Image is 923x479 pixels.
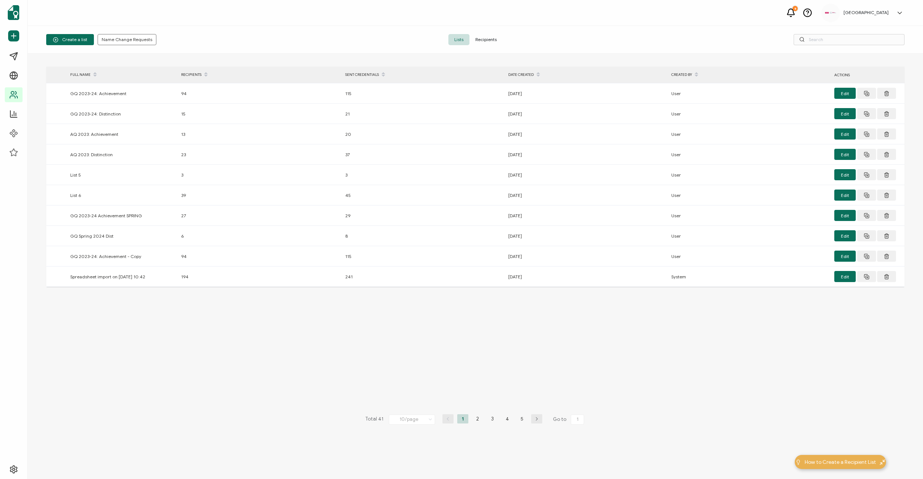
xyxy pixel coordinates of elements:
span: Create a list [53,37,87,43]
div: GQ 2023-24: Distinction [67,110,177,118]
button: Edit [834,169,856,180]
button: Edit [834,128,856,140]
div: 94 [177,89,342,98]
button: Edit [834,108,856,119]
button: Create a list [46,34,94,45]
div: Spreadsheet import on [DATE] 10:42 [67,272,177,281]
div: GQ Spring 2024 Dist [67,232,177,240]
input: Search [794,34,905,45]
div: FULL NAME [67,68,177,81]
div: CREATED BY [668,68,831,81]
div: 241 [342,272,505,281]
img: sertifier-logomark-colored.svg [8,5,19,20]
div: User [668,232,831,240]
div: GQ 2023-24: Achievement - Copy [67,252,177,261]
div: User [668,211,831,220]
div: [DATE] [505,89,668,98]
div: AQ 2023: Achievement [67,130,177,138]
div: User [668,89,831,98]
div: List 6 [67,191,177,200]
div: 94 [177,252,342,261]
div: [DATE] [505,110,668,118]
div: [DATE] [505,191,668,200]
div: 27 [177,211,342,220]
button: Edit [834,149,856,160]
div: User [668,150,831,159]
div: 37 [342,150,505,159]
div: 8 [793,6,798,11]
input: Select [389,415,435,425]
img: minimize-icon.svg [880,459,885,465]
div: 8 [342,232,505,240]
div: AQ 2023: Distinction [67,150,177,159]
div: User [668,252,831,261]
span: Total 41 [365,414,383,425]
button: Edit [834,210,856,221]
li: 2 [472,414,483,423]
div: 115 [342,89,505,98]
span: Lists [448,34,469,45]
div: 194 [177,272,342,281]
div: 21 [342,110,505,118]
div: SENT CREDENTIALS [342,68,505,81]
span: Go to [553,414,586,425]
span: Recipients [469,34,503,45]
div: 13 [177,130,342,138]
li: 5 [516,414,527,423]
div: [DATE] [505,252,668,261]
div: GQ 2023-24 Achievement SPRING [67,211,177,220]
div: 15 [177,110,342,118]
div: User [668,171,831,179]
button: Edit [834,190,856,201]
div: 23 [177,150,342,159]
div: 3 [342,171,505,179]
button: Name Change Requests [98,34,156,45]
div: ACTIONS [831,71,905,79]
div: RECIPIENTS [177,68,342,81]
li: 3 [487,414,498,423]
div: User [668,110,831,118]
div: 115 [342,252,505,261]
button: Edit [834,88,856,99]
div: 29 [342,211,505,220]
li: 1 [457,414,468,423]
img: 534be6bd-3ab8-4108-9ccc-40d3e97e413d.png [825,12,836,14]
div: 6 [177,232,342,240]
div: 45 [342,191,505,200]
h5: [GEOGRAPHIC_DATA] [844,10,889,15]
span: How to Create a Recipient List [805,458,876,466]
li: 4 [502,414,513,423]
div: User [668,191,831,200]
div: 39 [177,191,342,200]
div: [DATE] [505,130,668,138]
div: 20 [342,130,505,138]
div: DATE CREATED [505,68,668,81]
div: [DATE] [505,211,668,220]
div: User [668,130,831,138]
span: Name Change Requests [102,37,152,42]
button: Edit [834,251,856,262]
div: [DATE] [505,171,668,179]
div: [DATE] [505,232,668,240]
div: 3 [177,171,342,179]
div: GQ 2023-24: Achievement [67,89,177,98]
div: List 5 [67,171,177,179]
div: [DATE] [505,150,668,159]
div: [DATE] [505,272,668,281]
div: System [668,272,831,281]
button: Edit [834,271,856,282]
button: Edit [834,230,856,241]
